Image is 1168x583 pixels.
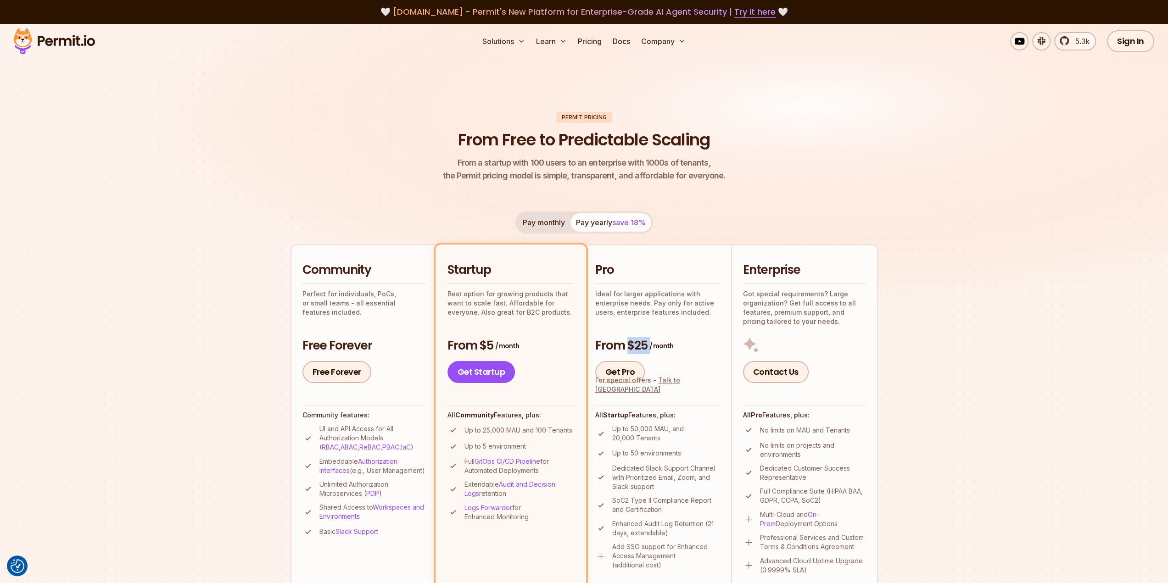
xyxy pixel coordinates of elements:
p: Dedicated Slack Support Channel with Prioritized Email, Zoom, and Slack support [612,464,720,491]
h4: All Features, plus: [447,411,574,420]
p: the Permit pricing model is simple, transparent, and affordable for everyone. [443,156,726,182]
p: Up to 50,000 MAU, and 20,000 Tenants [612,424,720,443]
p: for Enhanced Monitoring [464,503,574,522]
button: Learn [532,32,570,50]
p: Best option for growing products that want to scale fast. Affordable for everyone. Also great for... [447,289,574,317]
p: Unlimited Authorization Microservices ( ) [319,480,426,498]
a: Get Startup [447,361,515,383]
a: ReBAC [359,443,380,451]
strong: Pro [751,411,762,419]
h4: All Features, plus: [743,411,866,420]
h2: Community [302,262,426,278]
a: ABAC [341,443,358,451]
a: Logs Forwarder [464,504,512,511]
p: Full Compliance Suite (HIPAA BAA, GDPR, CCPA, SoC2) [760,487,866,505]
a: Free Forever [302,361,371,383]
p: Full for Automated Deployments [464,457,574,475]
button: Company [637,32,689,50]
p: Perfect for individuals, PoCs, or small teams - all essential features included. [302,289,426,317]
h3: From $25 [595,338,720,354]
a: RBAC [322,443,339,451]
p: UI and API Access for All Authorization Models ( , , , , ) [319,424,426,452]
a: IaC [401,443,411,451]
p: Basic [319,527,378,536]
h1: From Free to Predictable Scaling [458,128,710,151]
p: Enhanced Audit Log Retention (21 days, extendable) [612,519,720,538]
a: Docs [609,32,634,50]
a: Authorization Interfaces [319,457,397,474]
a: Sign In [1107,30,1154,52]
h2: Startup [447,262,574,278]
a: PDP [366,489,379,497]
p: Advanced Cloud Uptime Upgrade (0.9999% SLA) [760,556,866,575]
h2: Enterprise [743,262,866,278]
p: Extendable retention [464,480,574,498]
p: Embeddable (e.g., User Management) [319,457,426,475]
p: Shared Access to [319,503,426,521]
a: Get Pro [595,361,645,383]
div: For special offers - [595,376,720,394]
a: Try it here [734,6,776,18]
strong: Community [455,411,494,419]
h2: Pro [595,262,720,278]
a: 5.3k [1054,32,1096,50]
p: Ideal for larger applications with enterprise needs. Pay only for active users, enterprise featur... [595,289,720,317]
p: SoC2 Type II Compliance Report and Certification [612,496,720,514]
a: Audit and Decision Logs [464,480,555,497]
p: Got special requirements? Large organization? Get full access to all features, premium support, a... [743,289,866,326]
p: Up to 50 environments [612,449,681,458]
h3: Free Forever [302,338,426,354]
img: Revisit consent button [11,559,24,573]
span: From a startup with 100 users to an enterprise with 1000s of tenants, [443,156,726,169]
a: Slack Support [335,527,378,535]
span: 5.3k [1070,36,1090,47]
img: Permit logo [9,26,99,57]
strong: Startup [603,411,628,419]
p: No limits on projects and environments [760,441,866,459]
h4: Community features: [302,411,426,420]
h3: From $5 [447,338,574,354]
p: Up to 25,000 MAU and 100 Tenants [464,426,572,435]
div: 🤍 🤍 [22,6,1146,18]
p: Dedicated Customer Success Representative [760,464,866,482]
span: / month [649,341,673,350]
a: Pricing [574,32,605,50]
p: Up to 5 environment [464,442,526,451]
button: Consent Preferences [11,559,24,573]
p: Professional Services and Custom Terms & Conditions Agreement [760,533,866,551]
button: Pay monthly [517,213,570,232]
p: No limits on MAU and Tenants [760,426,850,435]
h4: All Features, plus: [595,411,720,420]
a: GitOps CI/CD Pipeline [475,457,540,465]
p: Multi-Cloud and Deployment Options [760,510,866,528]
p: Add SSO support for Enhanced Access Management (additional cost) [612,542,720,570]
a: On-Prem [760,511,819,527]
a: PBAC [382,443,399,451]
span: [DOMAIN_NAME] - Permit's New Platform for Enterprise-Grade AI Agent Security | [393,6,776,17]
button: Solutions [479,32,529,50]
a: Contact Us [743,361,809,383]
div: Permit Pricing [556,112,612,123]
span: / month [495,341,519,350]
